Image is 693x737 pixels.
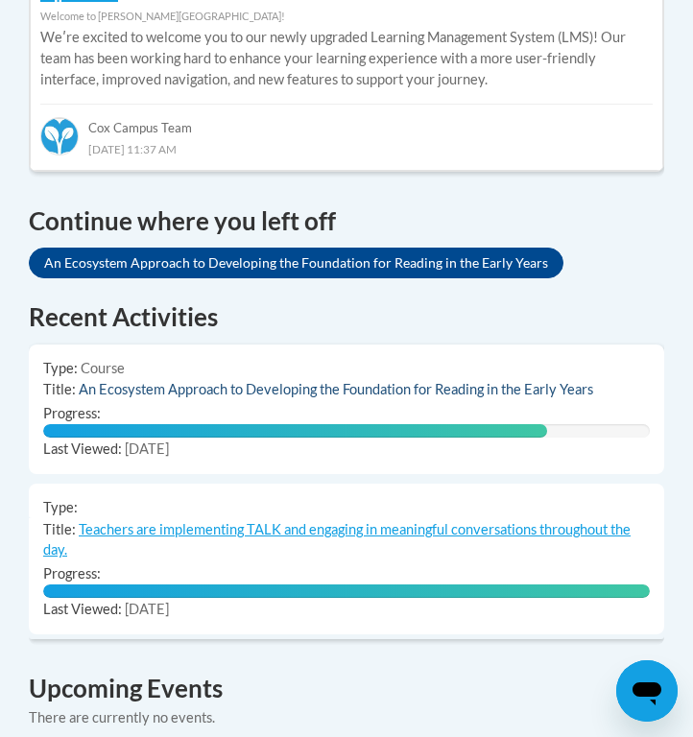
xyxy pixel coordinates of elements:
h4: Upcoming Events [29,670,664,707]
h1: Recent Activities [29,299,664,334]
span: Progress: [43,405,101,421]
span: [DATE] [125,601,169,617]
div: Cox Campus Team [40,104,653,138]
a: An Ecosystem Approach to Developing the Foundation for Reading in the Early Years [29,248,563,278]
div: [DATE] 11:37 AM [40,138,653,159]
iframe: Button to launch messaging window [616,660,678,722]
div: Welcome to [PERSON_NAME][GEOGRAPHIC_DATA]! [40,6,653,27]
span: Title: [43,521,76,537]
a: Teachers are implementing TALK and engaging in meaningful conversations throughout the day. [43,521,631,558]
a: An Ecosystem Approach to Developing the Foundation for Reading in the Early Years [79,381,593,397]
span: [DATE] [125,440,169,457]
span: Last Viewed: [43,601,122,617]
span: Title: [43,381,76,397]
span: Course [81,360,125,376]
span: Type: [43,360,78,376]
img: Cox Campus Team [40,117,79,155]
p: Weʹre excited to welcome you to our newly upgraded Learning Management System (LMS)! Our team has... [40,27,653,90]
span: Progress: [43,565,101,582]
h4: Continue where you left off [29,202,664,240]
span: There are currently no events. [29,709,215,725]
div: Progress, % [43,424,547,438]
div: Progress, % [43,584,650,598]
span: Last Viewed: [43,440,122,457]
span: Type: [43,499,78,515]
